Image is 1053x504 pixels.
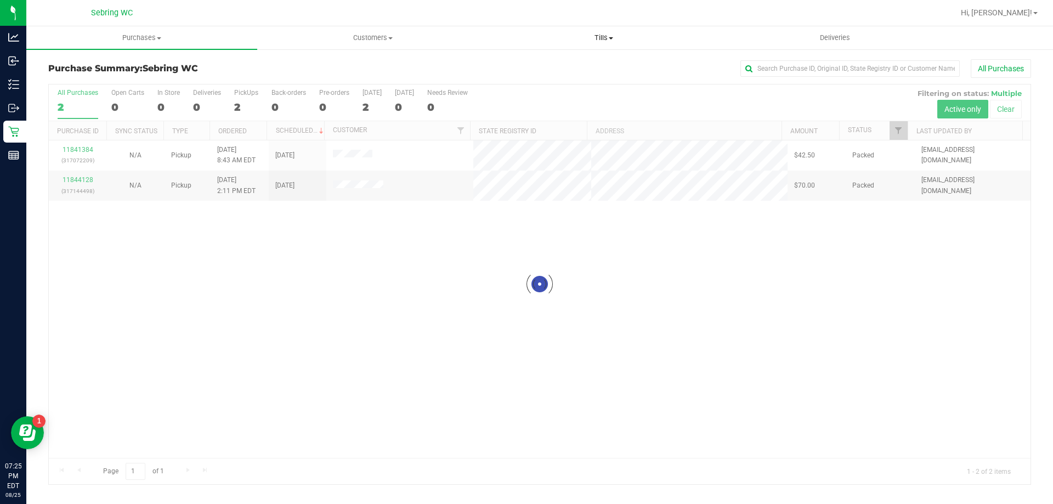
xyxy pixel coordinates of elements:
span: Purchases [26,33,257,43]
span: Customers [258,33,488,43]
iframe: Resource center [11,416,44,449]
span: Tills [489,33,718,43]
inline-svg: Retail [8,126,19,137]
span: Sebring WC [143,63,198,73]
inline-svg: Outbound [8,103,19,114]
span: Sebring WC [91,8,133,18]
inline-svg: Inbound [8,55,19,66]
iframe: Resource center unread badge [32,415,46,428]
p: 07:25 PM EDT [5,461,21,491]
p: 08/25 [5,491,21,499]
a: Deliveries [720,26,950,49]
inline-svg: Reports [8,150,19,161]
span: Hi, [PERSON_NAME]! [961,8,1032,17]
input: Search Purchase ID, Original ID, State Registry ID or Customer Name... [740,60,960,77]
inline-svg: Analytics [8,32,19,43]
span: Deliveries [805,33,865,43]
a: Tills [488,26,719,49]
a: Purchases [26,26,257,49]
inline-svg: Inventory [8,79,19,90]
h3: Purchase Summary: [48,64,376,73]
button: All Purchases [971,59,1031,78]
a: Customers [257,26,488,49]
